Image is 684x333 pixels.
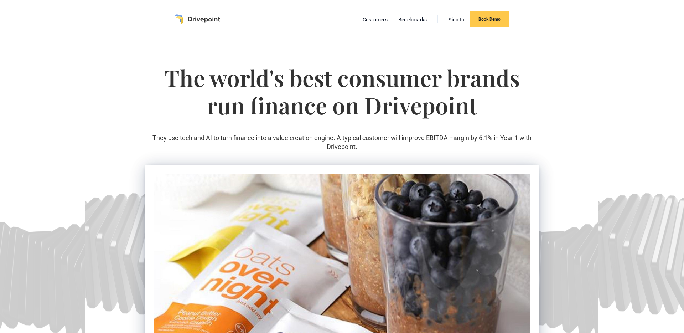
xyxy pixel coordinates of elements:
h1: The world's best consumer brands run finance on Drivepoint [145,64,539,133]
a: Customers [359,15,391,24]
a: Book Demo [470,11,509,27]
a: Benchmarks [395,15,431,24]
a: Sign In [445,15,468,24]
a: home [175,14,220,24]
p: They use tech and AI to turn finance into a value creation engine. A typical customer will improv... [145,133,539,151]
